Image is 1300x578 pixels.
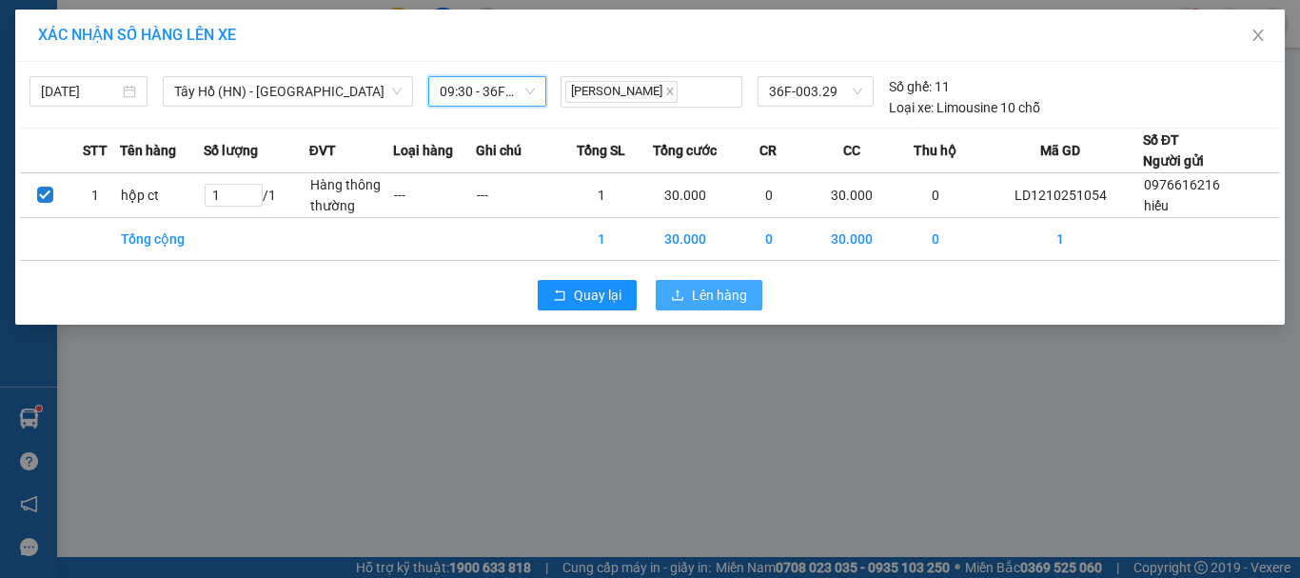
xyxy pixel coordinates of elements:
button: rollbackQuay lại [538,280,637,310]
span: rollback [553,289,566,304]
span: 0976616216 [1144,177,1220,192]
button: uploadLên hàng [656,280,762,310]
span: hiếu [1144,198,1169,213]
span: Mã GD [1040,140,1080,161]
span: STT [83,140,108,161]
span: Tổng cước [653,140,717,161]
span: 36F-003.29 [769,77,862,106]
span: Số lượng [204,140,258,161]
span: CR [759,140,777,161]
td: 0 [894,218,977,261]
td: 30.000 [811,173,895,218]
td: 0 [727,173,811,218]
strong: PHIẾU GỬI HÀNG [193,56,347,76]
span: Lên hàng [692,285,747,306]
span: Website [186,101,230,115]
span: Ghi chú [476,140,522,161]
span: upload [671,289,684,304]
div: Số ĐT Người gửi [1143,130,1204,171]
td: 30.000 [811,218,895,261]
td: hộp ct [120,173,204,218]
strong: CÔNG TY TNHH VĨNH QUANG [141,32,400,52]
span: XÁC NHẬN SỐ HÀNG LÊN XE [38,26,236,44]
td: --- [393,173,477,218]
td: 0 [894,173,977,218]
span: Số ghế: [889,76,932,97]
span: close [665,87,675,96]
span: down [391,86,403,97]
span: CC [843,140,860,161]
strong: Hotline : 0889 23 23 23 [208,80,332,94]
td: 1 [560,218,643,261]
span: Tổng SL [577,140,625,161]
span: 09:30 - 36F-003.29 [440,77,535,106]
td: --- [476,173,560,218]
div: Limousine 10 chỗ [889,97,1040,118]
td: 1 [977,218,1143,261]
td: Tổng cộng [120,218,204,261]
td: LD1210251054 [977,173,1143,218]
td: 0 [727,218,811,261]
span: Loại hàng [393,140,453,161]
span: Thu hộ [914,140,956,161]
span: Tây Hồ (HN) - Thanh Hóa [174,77,402,106]
img: logo [19,30,108,119]
td: Hàng thông thường [309,173,393,218]
input: 12/10/2025 [41,81,119,102]
span: Tên hàng [120,140,176,161]
strong: : [DOMAIN_NAME] [186,98,354,116]
td: / 1 [204,173,309,218]
td: 30.000 [643,218,727,261]
td: 30.000 [643,173,727,218]
td: 1 [560,173,643,218]
button: Close [1231,10,1285,63]
span: ĐVT [309,140,336,161]
span: close [1251,28,1266,43]
td: 1 [70,173,121,218]
span: [PERSON_NAME] [565,81,678,103]
span: Loại xe: [889,97,934,118]
div: 11 [889,76,950,97]
span: Quay lại [574,285,621,306]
